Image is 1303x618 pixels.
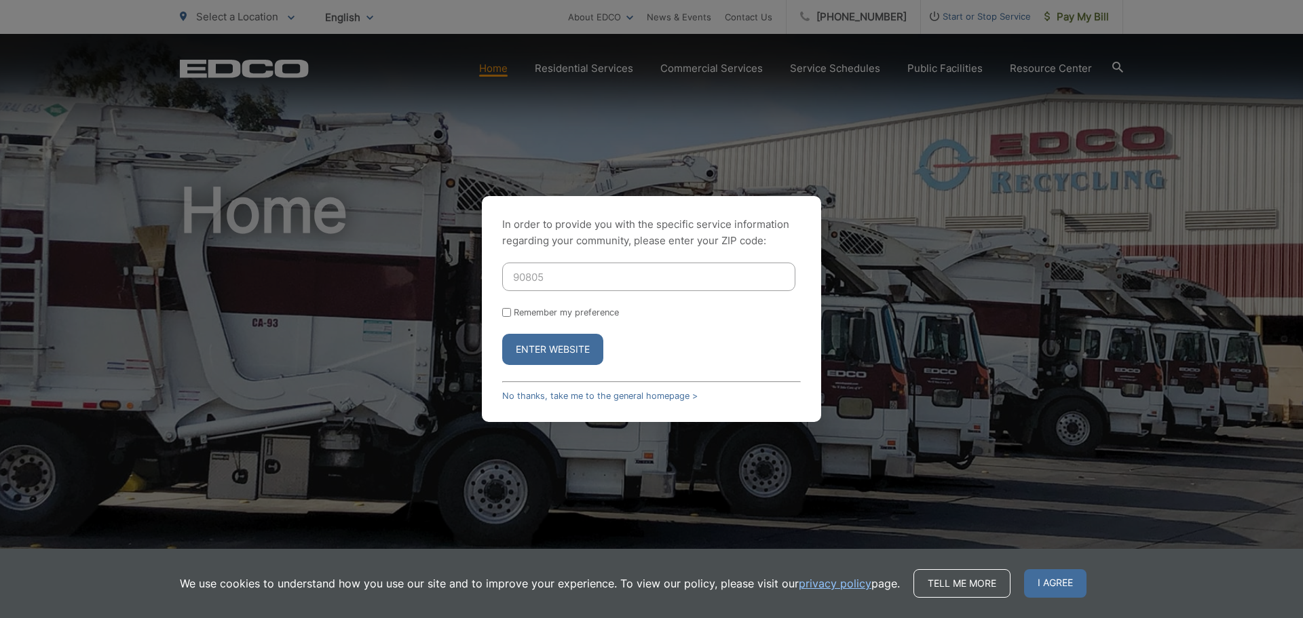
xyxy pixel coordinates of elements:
[502,391,698,401] a: No thanks, take me to the general homepage >
[799,575,871,592] a: privacy policy
[180,575,900,592] p: We use cookies to understand how you use our site and to improve your experience. To view our pol...
[1024,569,1087,598] span: I agree
[502,334,603,365] button: Enter Website
[514,307,619,317] label: Remember my preference
[502,216,801,249] p: In order to provide you with the specific service information regarding your community, please en...
[502,263,795,291] input: Enter ZIP Code
[913,569,1011,598] a: Tell me more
